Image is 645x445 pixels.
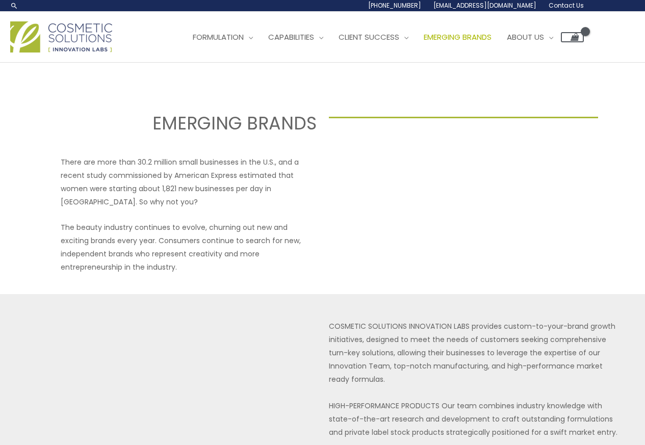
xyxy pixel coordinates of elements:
[339,32,399,42] span: Client Success
[331,22,416,53] a: Client Success
[61,155,317,208] p: There are more than 30.2 million small businesses in the U.S., and a recent study commissioned by...
[499,22,561,53] a: About Us
[261,22,331,53] a: Capabilities
[10,2,18,10] a: Search icon link
[177,22,584,53] nav: Site Navigation
[507,32,544,42] span: About Us
[268,32,314,42] span: Capabilities
[185,22,261,53] a: Formulation
[424,32,492,42] span: Emerging Brands
[193,32,244,42] span: Formulation
[433,1,536,10] span: [EMAIL_ADDRESS][DOMAIN_NAME]
[561,32,584,42] a: View Shopping Cart, empty
[10,21,112,53] img: Cosmetic Solutions Logo
[368,1,421,10] span: [PHONE_NUMBER]
[416,22,499,53] a: Emerging Brands
[549,1,584,10] span: Contact Us
[61,221,317,274] p: The beauty industry continues to evolve, churning out new and exciting brands every year. Consume...
[47,112,317,135] h2: EMERGING BRANDS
